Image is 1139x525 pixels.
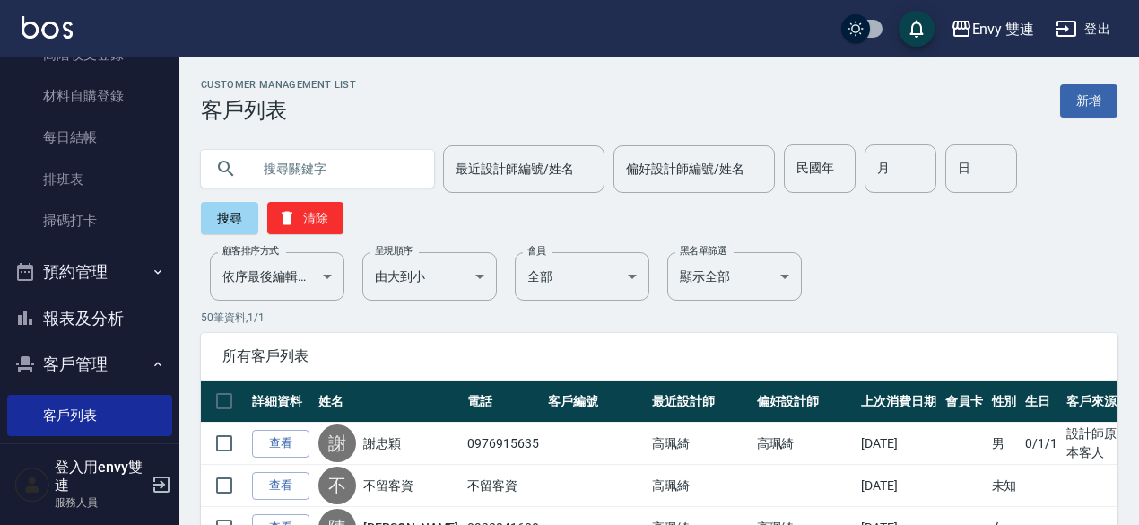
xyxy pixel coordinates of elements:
th: 偏好設計師 [752,381,856,423]
th: 上次消費日期 [856,381,941,423]
td: 高珮綺 [648,423,752,465]
label: 顧客排序方式 [222,244,279,258]
a: 客戶列表 [7,395,172,436]
td: [DATE] [856,465,941,507]
td: 高珮綺 [752,423,856,465]
a: 排班表 [7,159,172,200]
button: Envy 雙連 [943,11,1042,48]
h3: 客戶列表 [201,98,356,123]
th: 姓名 [314,381,463,423]
button: save [899,11,935,47]
td: 未知 [987,465,1022,507]
div: 顯示全部 [667,252,802,301]
td: 0/1/1 [1021,423,1062,465]
input: 搜尋關鍵字 [251,144,420,193]
h2: Customer Management List [201,79,356,91]
th: 會員卡 [941,381,987,423]
th: 最近設計師 [648,381,752,423]
div: 由大到小 [362,252,497,301]
img: Person [14,467,50,503]
h5: 登入用envy雙連 [55,459,146,494]
th: 客戶來源 [1062,381,1121,423]
td: 高珮綺 [648,465,752,507]
button: 預約管理 [7,249,172,295]
img: Logo [22,16,73,39]
th: 性別 [987,381,1022,423]
span: 所有客戶列表 [222,347,1096,365]
div: 全部 [515,252,649,301]
a: 卡券管理 [7,436,172,477]
button: 客戶管理 [7,341,172,388]
a: 材料自購登錄 [7,75,172,117]
a: 掃碼打卡 [7,200,172,241]
td: 男 [987,423,1022,465]
label: 會員 [527,244,546,258]
a: 新增 [1060,84,1117,118]
div: 謝 [318,424,356,462]
div: Envy 雙連 [972,18,1035,40]
p: 服務人員 [55,494,146,511]
button: 搜尋 [201,202,258,234]
td: 設計師原本客人 [1062,423,1121,465]
button: 報表及分析 [7,295,172,342]
a: 不留客資 [363,477,413,494]
a: 查看 [252,472,309,500]
th: 生日 [1021,381,1062,423]
a: 每日結帳 [7,117,172,158]
td: 不留客資 [463,465,543,507]
label: 黑名單篩選 [680,244,726,258]
label: 呈現順序 [375,244,413,258]
th: 詳細資料 [248,381,314,423]
td: [DATE] [856,423,941,465]
p: 50 筆資料, 1 / 1 [201,310,1117,326]
a: 謝忠穎 [363,434,401,452]
a: 查看 [252,430,309,458]
td: 0976915635 [463,423,543,465]
th: 客戶編號 [543,381,648,423]
button: 清除 [267,202,343,234]
div: 不 [318,467,356,504]
div: 依序最後編輯時間 [210,252,344,301]
button: 登出 [1048,13,1117,46]
th: 電話 [463,381,543,423]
